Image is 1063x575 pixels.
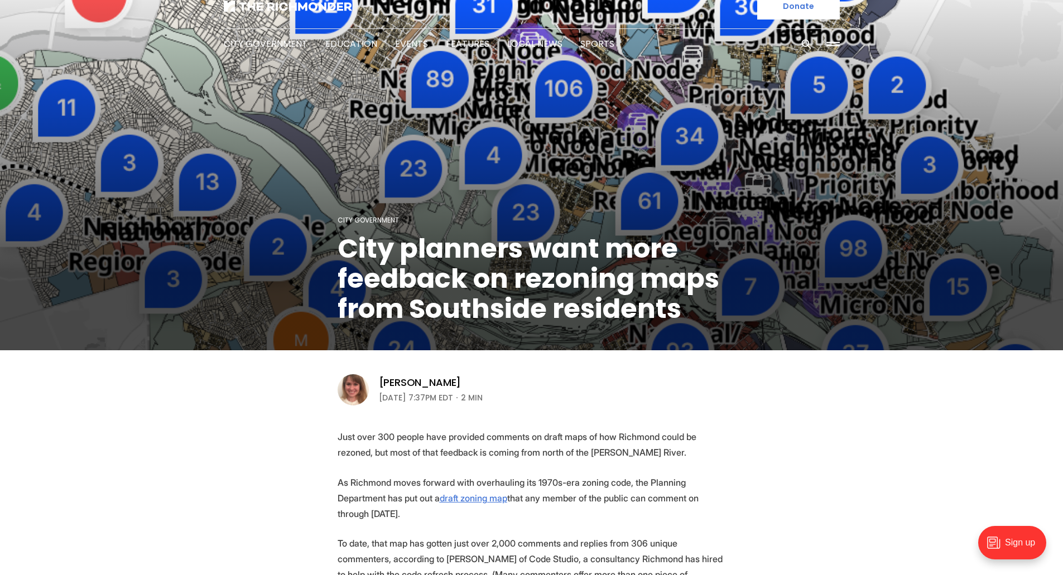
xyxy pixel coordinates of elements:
[338,429,726,460] p: Just over 300 people have provided comments on draft maps of how Richmond could be rezoned, but m...
[224,37,307,50] a: City Government
[338,234,726,324] h1: City planners want more feedback on rezoning maps from Southside residents
[325,37,377,50] a: Education
[395,37,428,50] a: Events
[379,391,453,404] time: [DATE] 7:37PM EDT
[338,215,399,225] a: City Government
[446,37,489,50] a: Features
[507,37,562,50] a: Local News
[461,391,483,404] span: 2 min
[224,1,352,12] img: The Richmonder
[338,374,369,405] img: Sarah Vogelsong
[798,36,815,52] button: Search this site
[969,520,1063,575] iframe: portal-trigger
[580,37,614,50] a: Sports
[379,376,461,389] a: [PERSON_NAME]
[440,492,507,504] a: draft zoning map
[338,475,726,521] p: As Richmond moves forward with overhauling its 1970s-era zoning code, the Planning Department has...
